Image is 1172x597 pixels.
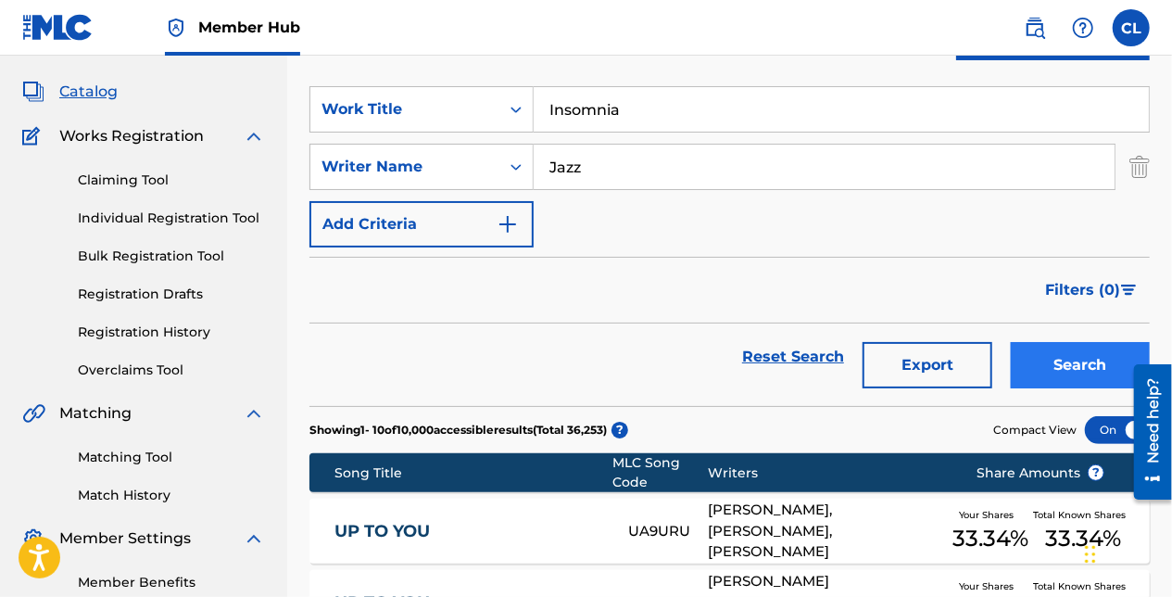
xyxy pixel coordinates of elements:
[708,500,948,563] div: [PERSON_NAME], [PERSON_NAME], [PERSON_NAME]
[1072,17,1094,39] img: help
[1079,508,1172,597] iframe: Chat Widget
[993,422,1077,438] span: Compact View
[59,402,132,425] span: Matching
[198,17,300,38] span: Member Hub
[321,98,488,121] div: Work Title
[1120,358,1172,507] iframe: Resource Center
[612,453,708,492] div: MLC Song Code
[611,422,628,438] span: ?
[1121,285,1137,296] img: filter
[708,464,948,483] div: Writers
[243,402,265,425] img: expand
[1065,9,1102,46] div: Help
[78,247,265,266] a: Bulk Registration Tool
[1033,579,1133,593] span: Total Known Shares
[22,36,134,58] a: SummarySummary
[733,337,853,377] a: Reset Search
[1129,144,1150,190] img: Delete Criterion
[334,464,612,483] div: Song Title
[243,125,265,147] img: expand
[1033,508,1133,522] span: Total Known Shares
[78,486,265,505] a: Match History
[78,448,265,467] a: Matching Tool
[1011,342,1150,388] button: Search
[952,522,1028,555] span: 33.34 %
[78,573,265,592] a: Member Benefits
[1045,522,1121,555] span: 33.34 %
[59,81,118,103] span: Catalog
[309,201,534,248] button: Add Criteria
[59,527,191,550] span: Member Settings
[59,125,204,147] span: Works Registration
[977,464,1104,483] span: Share Amounts
[243,527,265,550] img: expand
[22,125,46,147] img: Works Registration
[1085,527,1096,582] div: Drag
[1045,279,1120,301] span: Filters ( 0 )
[22,402,45,425] img: Matching
[1016,9,1053,46] a: Public Search
[22,14,94,41] img: MLC Logo
[22,81,44,103] img: Catalog
[863,342,992,388] button: Export
[309,86,1150,406] form: Search Form
[78,323,265,342] a: Registration History
[1024,17,1046,39] img: search
[22,527,44,550] img: Member Settings
[959,508,1021,522] span: Your Shares
[309,422,607,438] p: Showing 1 - 10 of 10,000 accessible results (Total 36,253 )
[165,17,187,39] img: Top Rightsholder
[1089,465,1103,480] span: ?
[78,209,265,228] a: Individual Registration Tool
[1113,9,1150,46] div: User Menu
[334,521,603,542] a: UP TO YOU
[497,213,519,235] img: 9d2ae6d4665cec9f34b9.svg
[628,521,708,542] div: UA9URU
[1034,267,1150,313] button: Filters (0)
[78,361,265,380] a: Overclaims Tool
[78,171,265,190] a: Claiming Tool
[959,579,1021,593] span: Your Shares
[22,81,118,103] a: CatalogCatalog
[321,156,488,178] div: Writer Name
[78,285,265,304] a: Registration Drafts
